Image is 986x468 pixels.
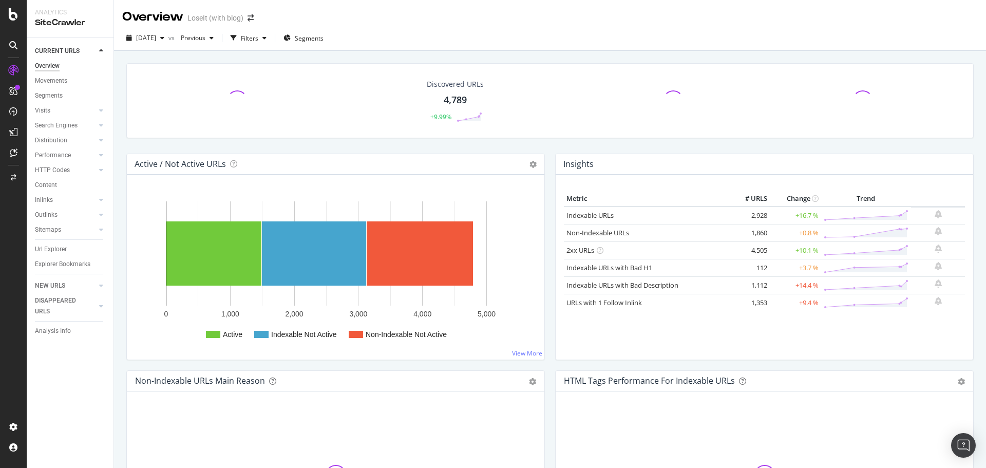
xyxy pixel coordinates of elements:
[168,33,177,42] span: vs
[35,8,105,17] div: Analytics
[221,310,239,318] text: 1,000
[564,191,729,207] th: Metric
[35,76,67,86] div: Movements
[35,120,96,131] a: Search Engines
[35,135,96,146] a: Distribution
[35,280,96,291] a: NEW URLS
[770,294,821,311] td: +9.4 %
[566,298,642,307] a: URLs with 1 Follow Inlink
[935,262,942,270] div: bell-plus
[223,330,242,339] text: Active
[177,33,205,42] span: Previous
[35,210,58,220] div: Outlinks
[935,245,942,253] div: bell-plus
[566,280,678,290] a: Indexable URLs with Bad Description
[770,276,821,294] td: +14.4 %
[512,349,542,358] a: View More
[35,46,96,57] a: CURRENT URLS
[35,210,96,220] a: Outlinks
[35,135,67,146] div: Distribution
[729,294,770,311] td: 1,353
[35,326,71,336] div: Analysis Info
[430,113,451,121] div: +9.99%
[366,330,447,339] text: Non-Indexable Not Active
[35,165,70,176] div: HTTP Codes
[427,79,484,89] div: Discovered URLs
[413,310,431,318] text: 4,000
[770,241,821,259] td: +10.1 %
[951,433,976,458] div: Open Intercom Messenger
[135,191,536,351] svg: A chart.
[286,310,304,318] text: 2,000
[349,310,367,318] text: 3,000
[729,191,770,207] th: # URLS
[35,295,87,317] div: DISAPPEARED URLS
[35,259,90,270] div: Explorer Bookmarks
[729,207,770,224] td: 2,928
[135,157,226,171] h4: Active / Not Active URLs
[35,150,96,161] a: Performance
[271,330,337,339] text: Indexable Not Active
[35,244,106,255] a: Url Explorer
[729,259,770,276] td: 112
[444,93,467,107] div: 4,789
[136,33,156,42] span: 2025 Aug. 29th
[279,30,328,46] button: Segments
[35,259,106,270] a: Explorer Bookmarks
[770,207,821,224] td: +16.7 %
[35,180,57,191] div: Content
[35,326,106,336] a: Analysis Info
[35,150,71,161] div: Performance
[35,46,80,57] div: CURRENT URLS
[821,191,911,207] th: Trend
[35,244,67,255] div: Url Explorer
[35,61,106,71] a: Overview
[529,161,537,168] i: Options
[122,30,168,46] button: [DATE]
[935,297,942,305] div: bell-plus
[729,224,770,241] td: 1,860
[35,120,78,131] div: Search Engines
[35,90,63,101] div: Segments
[35,90,106,101] a: Segments
[566,228,629,237] a: Non-Indexable URLs
[35,105,96,116] a: Visits
[135,376,265,386] div: Non-Indexable URLs Main Reason
[729,241,770,259] td: 4,505
[935,210,942,218] div: bell-plus
[563,157,594,171] h4: Insights
[35,165,96,176] a: HTTP Codes
[241,34,258,43] div: Filters
[35,76,106,86] a: Movements
[935,279,942,288] div: bell-plus
[226,30,271,46] button: Filters
[35,224,61,235] div: Sitemaps
[35,195,53,205] div: Inlinks
[248,14,254,22] div: arrow-right-arrow-left
[35,61,60,71] div: Overview
[566,246,594,255] a: 2xx URLs
[566,263,652,272] a: Indexable URLs with Bad H1
[564,376,735,386] div: HTML Tags Performance for Indexable URLs
[35,105,50,116] div: Visits
[566,211,614,220] a: Indexable URLs
[35,195,96,205] a: Inlinks
[958,378,965,385] div: gear
[122,8,183,26] div: Overview
[770,191,821,207] th: Change
[729,276,770,294] td: 1,112
[187,13,243,23] div: LoseIt (with blog)
[35,280,65,291] div: NEW URLS
[164,310,168,318] text: 0
[770,224,821,241] td: +0.8 %
[35,180,106,191] a: Content
[529,378,536,385] div: gear
[935,227,942,235] div: bell-plus
[35,295,96,317] a: DISAPPEARED URLS
[770,259,821,276] td: +3.7 %
[177,30,218,46] button: Previous
[35,224,96,235] a: Sitemaps
[478,310,496,318] text: 5,000
[295,34,324,43] span: Segments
